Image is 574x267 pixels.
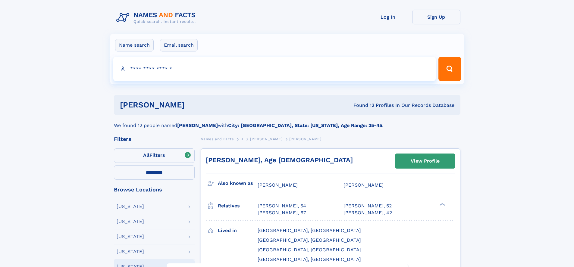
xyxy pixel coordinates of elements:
span: [PERSON_NAME] [343,182,384,188]
label: Email search [160,39,198,51]
h3: Also known as [218,178,258,188]
span: [GEOGRAPHIC_DATA], [GEOGRAPHIC_DATA] [258,256,361,262]
a: Log In [364,10,412,24]
div: We found 12 people named with . [114,115,460,129]
div: Browse Locations [114,187,195,192]
a: [PERSON_NAME], 52 [343,203,392,209]
div: Filters [114,136,195,142]
a: [PERSON_NAME] [250,135,282,143]
a: [PERSON_NAME], 67 [258,210,306,216]
a: [PERSON_NAME], 54 [258,203,306,209]
span: H [240,137,243,141]
div: Found 12 Profiles In Our Records Database [269,102,454,109]
a: H [240,135,243,143]
a: View Profile [395,154,455,168]
a: Names and Facts [201,135,234,143]
div: [US_STATE] [117,219,144,224]
span: [GEOGRAPHIC_DATA], [GEOGRAPHIC_DATA] [258,237,361,243]
b: City: [GEOGRAPHIC_DATA], State: [US_STATE], Age Range: 35-45 [228,123,382,128]
h3: Lived in [218,225,258,236]
div: [US_STATE] [117,249,144,254]
span: [PERSON_NAME] [250,137,282,141]
span: [GEOGRAPHIC_DATA], [GEOGRAPHIC_DATA] [258,247,361,253]
input: search input [113,57,436,81]
span: All [143,152,149,158]
label: Name search [115,39,154,51]
img: Logo Names and Facts [114,10,201,26]
div: ❯ [438,203,445,206]
span: [PERSON_NAME] [289,137,322,141]
b: [PERSON_NAME] [177,123,218,128]
a: [PERSON_NAME], 42 [343,210,392,216]
h1: [PERSON_NAME] [120,101,269,109]
button: Search Button [438,57,461,81]
span: [GEOGRAPHIC_DATA], [GEOGRAPHIC_DATA] [258,228,361,233]
label: Filters [114,148,195,163]
span: [PERSON_NAME] [258,182,298,188]
h3: Relatives [218,201,258,211]
a: [PERSON_NAME], Age [DEMOGRAPHIC_DATA] [206,156,353,164]
div: View Profile [411,154,440,168]
div: [US_STATE] [117,204,144,209]
a: Sign Up [412,10,460,24]
div: [US_STATE] [117,234,144,239]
